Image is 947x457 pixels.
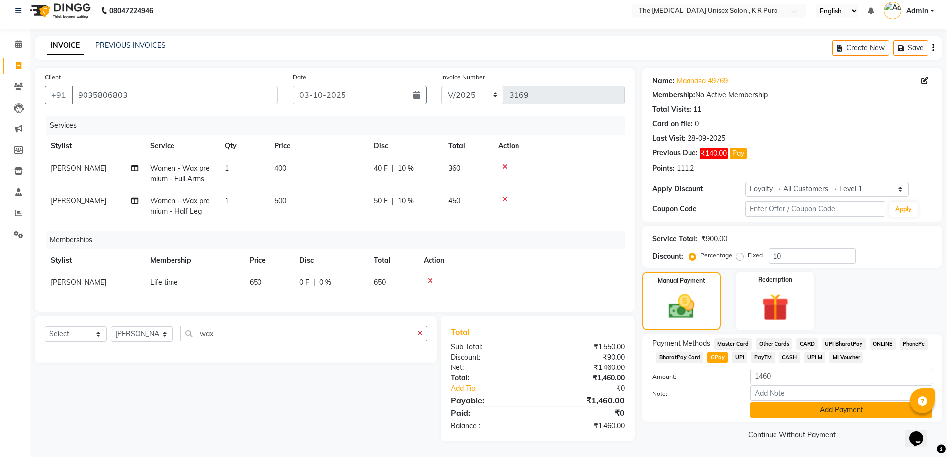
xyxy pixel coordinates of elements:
[443,373,538,383] div: Total:
[47,37,84,55] a: INVOICE
[652,163,675,174] div: Points:
[677,163,694,174] div: 111.2
[538,352,632,363] div: ₹90.00
[368,135,442,157] th: Disc
[829,352,863,363] span: MI Voucher
[753,290,797,324] img: _gift.svg
[45,135,144,157] th: Stylist
[652,148,698,159] div: Previous Due:
[45,86,73,104] button: +91
[652,119,693,129] div: Card on file:
[779,352,800,363] span: CASH
[652,133,686,144] div: Last Visit:
[700,148,728,159] span: ₹140.00
[150,164,210,183] span: Women - Wax premium - Full Arms
[313,277,315,288] span: |
[889,202,918,217] button: Apply
[46,116,632,135] div: Services
[695,119,699,129] div: 0
[45,73,61,82] label: Client
[144,135,219,157] th: Service
[652,76,675,86] div: Name:
[150,196,210,216] span: Women - Wax premium - Half Leg
[72,86,278,104] input: Search by Name/Mobile/Email/Code
[250,278,261,287] span: 650
[652,184,746,194] div: Apply Discount
[693,104,701,115] div: 11
[448,164,460,173] span: 360
[645,389,743,398] label: Note:
[893,40,928,56] button: Save
[870,338,896,350] span: ONLINE
[730,148,747,159] button: Pay
[448,196,460,205] span: 450
[51,164,106,173] span: [PERSON_NAME]
[906,6,928,16] span: Admin
[374,278,386,287] span: 650
[274,196,286,205] span: 500
[750,369,932,384] input: Amount
[644,430,940,440] a: Continue Without Payment
[884,2,901,19] img: Admin
[443,363,538,373] div: Net:
[150,278,178,287] span: Life time
[652,90,932,100] div: No Active Membership
[714,338,752,350] span: Master Card
[652,204,746,214] div: Coupon Code
[219,135,268,157] th: Qty
[796,338,818,350] span: CARD
[368,249,418,272] th: Total
[299,277,309,288] span: 0 F
[398,163,414,174] span: 10 %
[180,326,413,341] input: Search
[443,394,538,406] div: Payable:
[538,421,632,431] div: ₹1,460.00
[700,251,732,260] label: Percentage
[418,249,625,272] th: Action
[443,383,553,394] a: Add Tip
[804,352,826,363] span: UPI M
[293,73,306,82] label: Date
[374,163,388,174] span: 40 F
[554,383,632,394] div: ₹0
[707,352,728,363] span: GPay
[442,135,492,157] th: Total
[756,338,792,350] span: Other Cards
[538,342,632,352] div: ₹1,550.00
[95,41,166,50] a: PREVIOUS INVOICES
[748,251,763,260] label: Fixed
[652,90,695,100] div: Membership:
[443,407,538,419] div: Paid:
[51,196,106,205] span: [PERSON_NAME]
[758,275,792,284] label: Redemption
[268,135,368,157] th: Price
[652,251,683,262] div: Discount:
[652,104,691,115] div: Total Visits:
[319,277,331,288] span: 0 %
[822,338,866,350] span: UPI BharatPay
[443,352,538,363] div: Discount:
[244,249,293,272] th: Price
[701,234,727,244] div: ₹900.00
[392,196,394,206] span: |
[751,352,775,363] span: PayTM
[46,231,632,249] div: Memberships
[225,164,229,173] span: 1
[732,352,747,363] span: UPI
[745,201,885,217] input: Enter Offer / Coupon Code
[538,394,632,406] div: ₹1,460.00
[451,327,474,337] span: Total
[652,234,697,244] div: Service Total:
[652,338,710,349] span: Payment Methods
[538,373,632,383] div: ₹1,460.00
[441,73,485,82] label: Invoice Number
[392,163,394,174] span: |
[492,135,625,157] th: Action
[656,352,704,363] span: BharatPay Card
[660,291,703,322] img: _cash.svg
[538,407,632,419] div: ₹0
[905,417,937,447] iframe: chat widget
[45,249,144,272] th: Stylist
[900,338,928,350] span: PhonePe
[293,249,368,272] th: Disc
